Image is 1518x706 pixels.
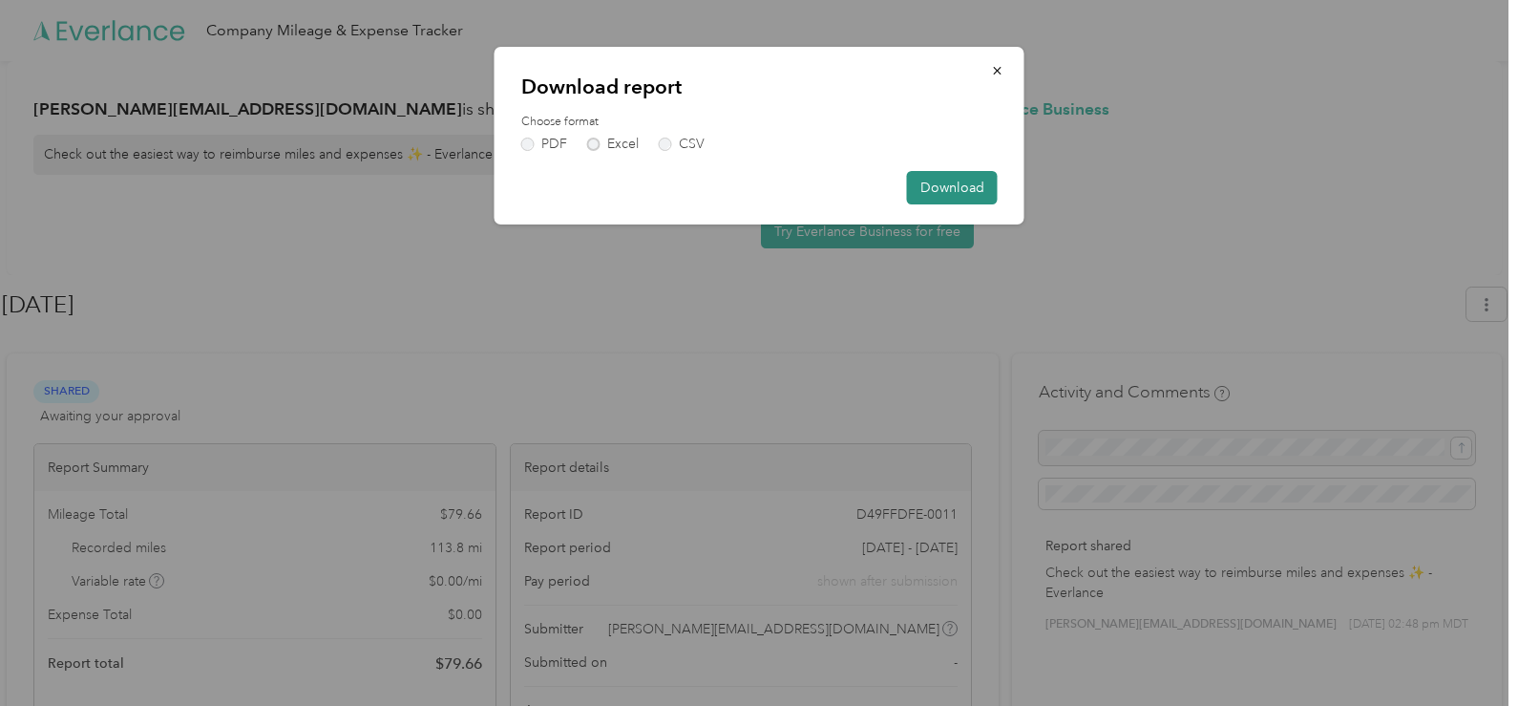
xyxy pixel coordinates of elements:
[587,138,639,151] label: Excel
[521,138,567,151] label: PDF
[521,74,998,100] p: Download report
[521,114,998,131] label: Choose format
[907,171,998,204] button: Download
[659,138,705,151] label: CSV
